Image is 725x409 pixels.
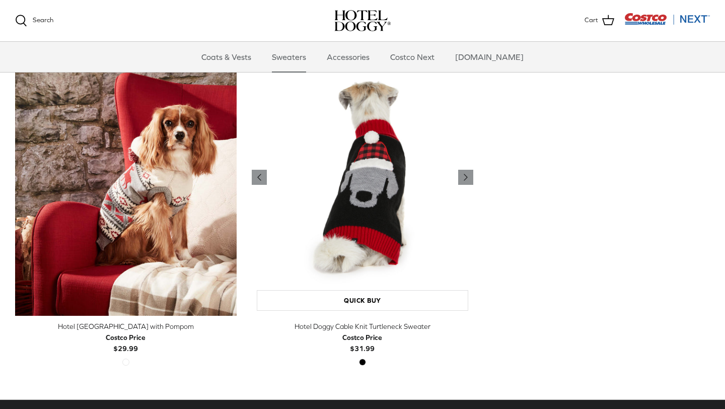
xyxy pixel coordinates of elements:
[342,332,382,343] div: Costco Price
[15,15,53,27] a: Search
[192,42,260,72] a: Coats & Vests
[318,42,379,72] a: Accessories
[252,321,473,355] a: Hotel Doggy Cable Knit Turtleneck Sweater Costco Price$31.99
[585,14,614,27] a: Cart
[252,321,473,332] div: Hotel Doggy Cable Knit Turtleneck Sweater
[585,15,598,26] span: Cart
[15,321,237,332] div: Hotel [GEOGRAPHIC_DATA] with Pompom
[15,321,237,355] a: Hotel [GEOGRAPHIC_DATA] with Pompom Costco Price$29.99
[252,39,473,316] a: Hotel Doggy Cable Knit Turtleneck Sweater
[342,332,382,353] b: $31.99
[334,10,391,31] img: hoteldoggycom
[252,170,267,185] a: Previous
[446,42,533,72] a: [DOMAIN_NAME]
[106,332,146,343] div: Costco Price
[263,42,315,72] a: Sweaters
[624,19,710,27] a: Visit Costco Next
[106,332,146,353] b: $29.99
[33,16,53,24] span: Search
[458,170,473,185] a: Previous
[624,13,710,25] img: Costco Next
[257,290,468,311] a: Quick buy
[334,10,391,31] a: hoteldoggy.com hoteldoggycom
[381,42,444,72] a: Costco Next
[15,39,237,316] a: Hotel Doggy Fair Isle Sweater with Pompom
